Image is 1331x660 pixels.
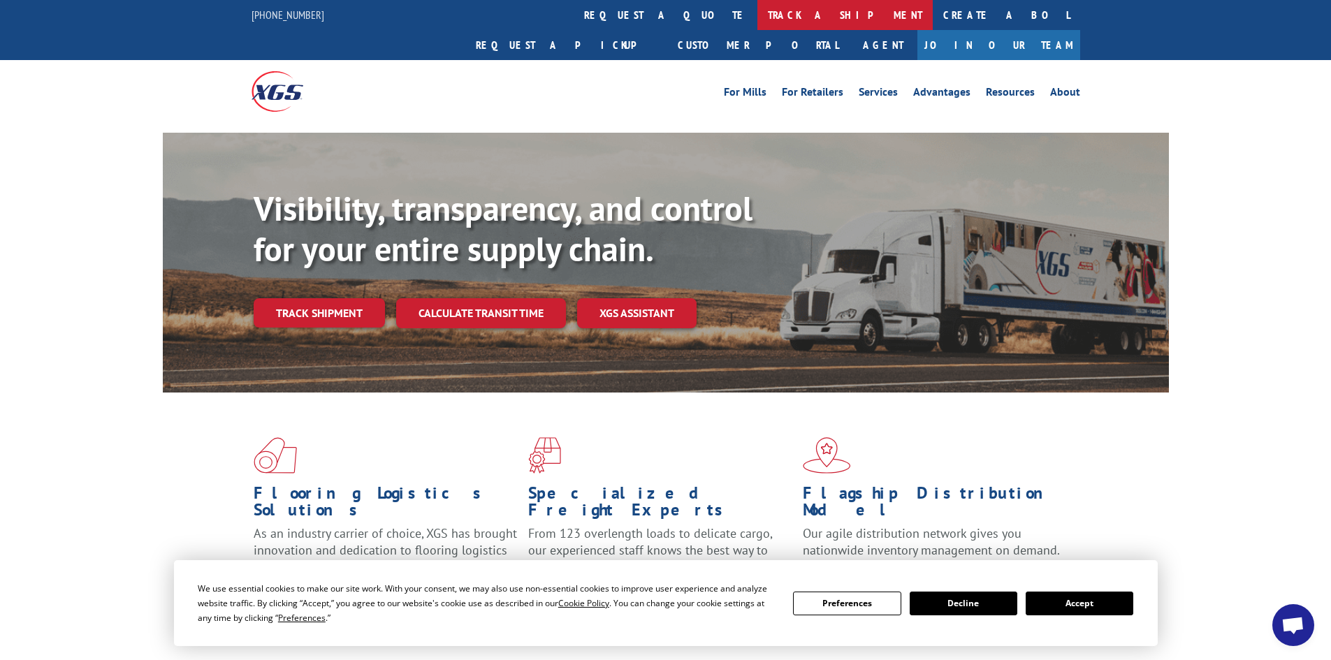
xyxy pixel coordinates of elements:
[917,30,1080,60] a: Join Our Team
[465,30,667,60] a: Request a pickup
[528,437,561,474] img: xgs-icon-focused-on-flooring-red
[254,437,297,474] img: xgs-icon-total-supply-chain-intelligence-red
[910,592,1017,615] button: Decline
[1026,592,1133,615] button: Accept
[254,186,752,270] b: Visibility, transparency, and control for your entire supply chain.
[254,485,518,525] h1: Flooring Logistics Solutions
[667,30,849,60] a: Customer Portal
[793,592,901,615] button: Preferences
[1272,604,1314,646] div: Open chat
[1050,87,1080,102] a: About
[278,612,326,624] span: Preferences
[849,30,917,60] a: Agent
[254,525,517,575] span: As an industry carrier of choice, XGS has brought innovation and dedication to flooring logistics...
[724,87,766,102] a: For Mills
[558,597,609,609] span: Cookie Policy
[174,560,1158,646] div: Cookie Consent Prompt
[198,581,776,625] div: We use essential cookies to make our site work. With your consent, we may also use non-essential ...
[803,485,1067,525] h1: Flagship Distribution Model
[396,298,566,328] a: Calculate transit time
[782,87,843,102] a: For Retailers
[528,525,792,587] p: From 123 overlength loads to delicate cargo, our experienced staff knows the best way to move you...
[803,437,851,474] img: xgs-icon-flagship-distribution-model-red
[986,87,1035,102] a: Resources
[577,298,697,328] a: XGS ASSISTANT
[803,525,1060,558] span: Our agile distribution network gives you nationwide inventory management on demand.
[859,87,898,102] a: Services
[913,87,970,102] a: Advantages
[254,298,385,328] a: Track shipment
[528,485,792,525] h1: Specialized Freight Experts
[252,8,324,22] a: [PHONE_NUMBER]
